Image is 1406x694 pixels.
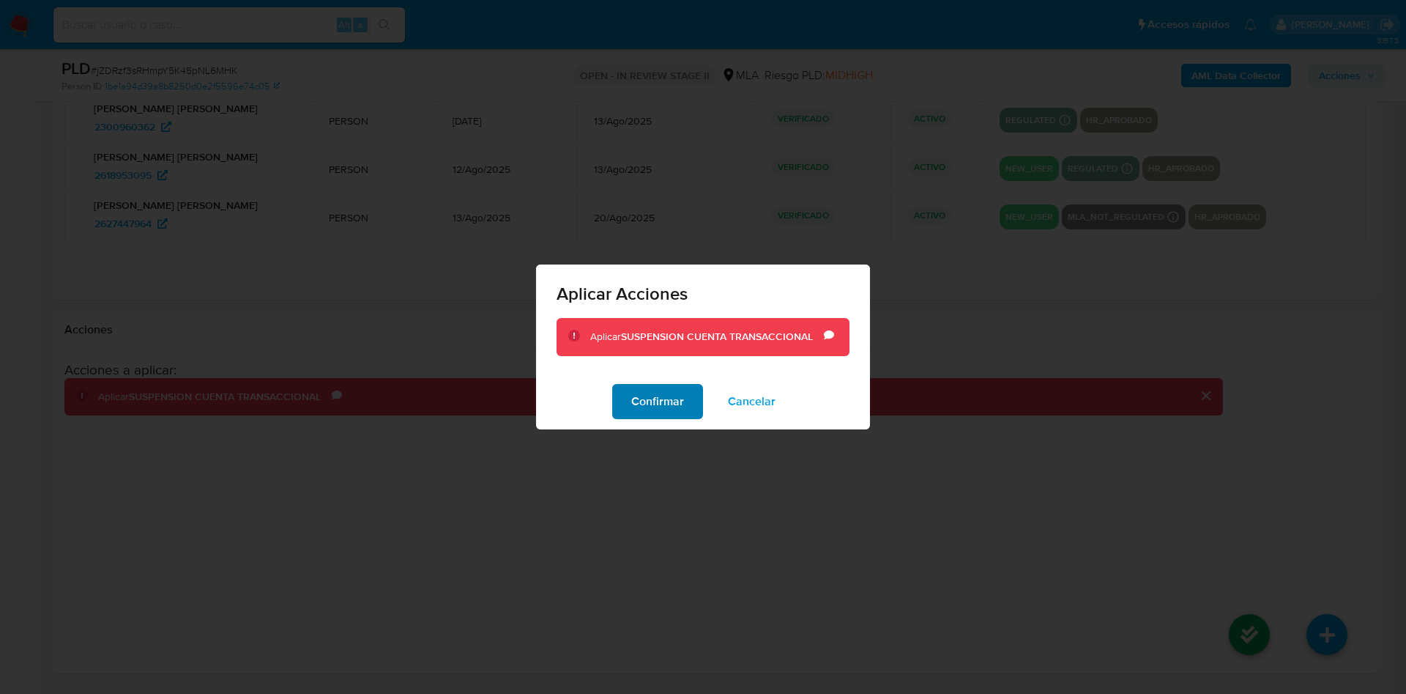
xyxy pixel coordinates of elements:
div: Aplicar [590,330,824,344]
span: Confirmar [631,385,684,418]
button: Confirmar [612,384,703,419]
b: SUSPENSION CUENTA TRANSACCIONAL [621,329,813,344]
span: Aplicar Acciones [557,285,849,303]
button: Cancelar [709,384,795,419]
span: Cancelar [728,385,775,418]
